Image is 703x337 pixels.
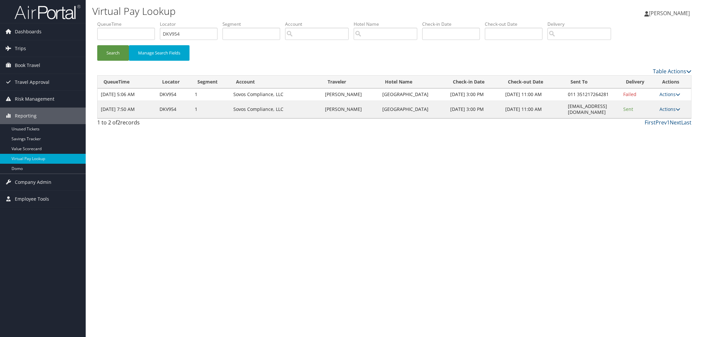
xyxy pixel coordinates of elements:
th: QueueTime: activate to sort column ascending [98,76,156,88]
td: [PERSON_NAME] [322,88,379,100]
span: Reporting [15,108,37,124]
td: [DATE] 3:00 PM [447,88,502,100]
td: [DATE] 11:00 AM [502,100,565,118]
td: [DATE] 11:00 AM [502,88,565,100]
th: Sent To: activate to sort column ascending [565,76,620,88]
td: DKV954 [156,88,191,100]
span: Sent [623,106,633,112]
span: Risk Management [15,91,54,107]
a: First [645,119,656,126]
span: Employee Tools [15,191,49,207]
a: [PERSON_NAME] [644,3,696,23]
span: Trips [15,40,26,57]
td: Sovos Compliance, LLC [230,88,322,100]
label: Hotel Name [354,21,422,27]
td: [EMAIL_ADDRESS][DOMAIN_NAME] [565,100,620,118]
label: QueueTime [97,21,160,27]
td: 1 [191,100,230,118]
a: Prev [656,119,667,126]
th: Delivery: activate to sort column ascending [620,76,657,88]
label: Account [285,21,354,27]
a: 1 [667,119,670,126]
h1: Virtual Pay Lookup [92,4,495,18]
span: [PERSON_NAME] [649,10,690,17]
th: Account: activate to sort column ascending [230,76,322,88]
td: Sovos Compliance, LLC [230,100,322,118]
span: Travel Approval [15,74,49,90]
a: Actions [659,106,680,112]
th: Segment: activate to sort column ascending [191,76,230,88]
label: Check-in Date [422,21,485,27]
td: 011 351217264281 [565,88,620,100]
div: 1 to 2 of records [97,118,238,130]
button: Manage Search Fields [129,45,190,61]
td: DKV954 [156,100,191,118]
th: Hotel Name: activate to sort column ascending [379,76,447,88]
button: Search [97,45,129,61]
a: Next [670,119,681,126]
td: [DATE] 5:06 AM [98,88,156,100]
th: Traveler: activate to sort column ascending [322,76,379,88]
a: Last [681,119,691,126]
a: Table Actions [653,68,691,75]
th: Locator: activate to sort column ascending [156,76,191,88]
th: Check-out Date: activate to sort column ascending [502,76,565,88]
a: Actions [659,91,680,97]
img: airportal-logo.png [15,4,80,20]
label: Segment [222,21,285,27]
th: Actions [656,76,691,88]
td: [GEOGRAPHIC_DATA] [379,100,447,118]
td: [DATE] 7:50 AM [98,100,156,118]
span: 2 [117,119,120,126]
span: Dashboards [15,23,42,40]
td: 1 [191,88,230,100]
label: Locator [160,21,222,27]
td: [GEOGRAPHIC_DATA] [379,88,447,100]
label: Delivery [547,21,616,27]
label: Check-out Date [485,21,547,27]
span: Failed [623,91,636,97]
th: Check-in Date: activate to sort column ascending [447,76,502,88]
td: [PERSON_NAME] [322,100,379,118]
span: Company Admin [15,174,51,190]
td: [DATE] 3:00 PM [447,100,502,118]
span: Book Travel [15,57,40,74]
